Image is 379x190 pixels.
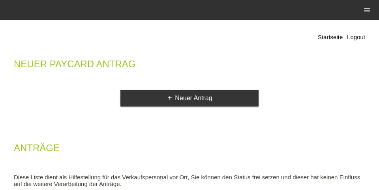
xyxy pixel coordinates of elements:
[359,8,375,12] a: menu
[167,95,173,101] i: add
[14,174,365,187] p: Diese Liste dient als Hilfestellung für das Verkaufspersonal vor Ort, Sie können den Status frei ...
[347,34,365,40] a: Logout
[14,144,365,156] h2: Anträge
[120,90,259,106] a: addNeuer Antrag
[318,34,343,40] a: Startseite
[363,6,371,14] i: menu
[14,60,365,72] h2: Neuer Paycard Antrag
